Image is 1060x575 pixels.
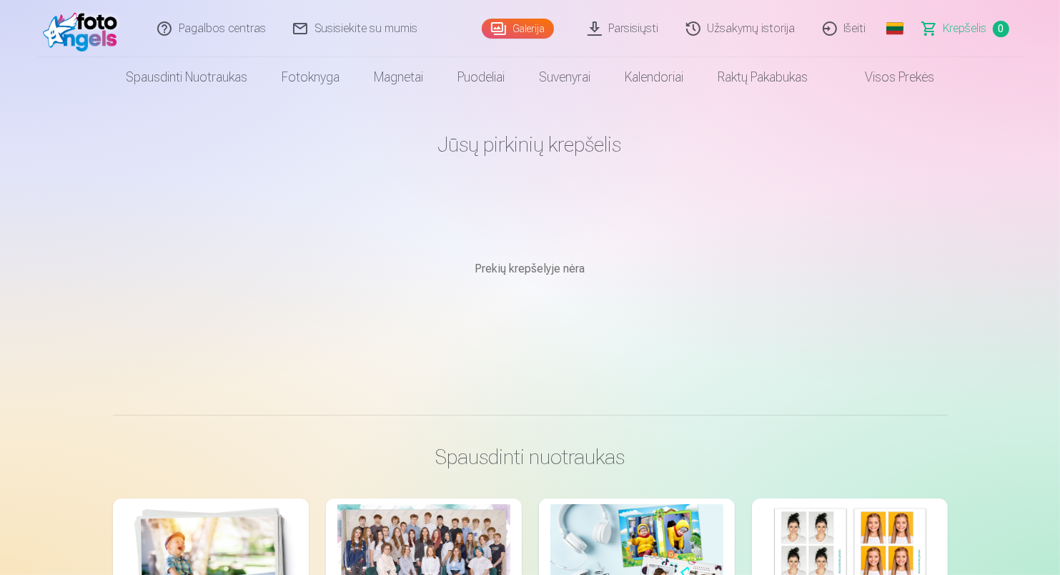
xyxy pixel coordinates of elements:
h3: Spausdinti nuotraukas [124,444,936,470]
p: Prekių krepšelyje nėra [113,260,948,277]
a: Kalendoriai [608,57,700,97]
a: Spausdinti nuotraukas [109,57,264,97]
a: Fotoknyga [264,57,357,97]
a: Visos prekės [825,57,951,97]
span: Krepšelis [943,20,987,37]
h1: Jūsų pirkinių krepšelis [113,132,948,157]
a: Suvenyrai [522,57,608,97]
img: /fa2 [43,6,125,51]
a: Raktų pakabukas [700,57,825,97]
span: 0 [993,21,1009,37]
a: Puodeliai [440,57,522,97]
a: Galerija [482,19,554,39]
a: Magnetai [357,57,440,97]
